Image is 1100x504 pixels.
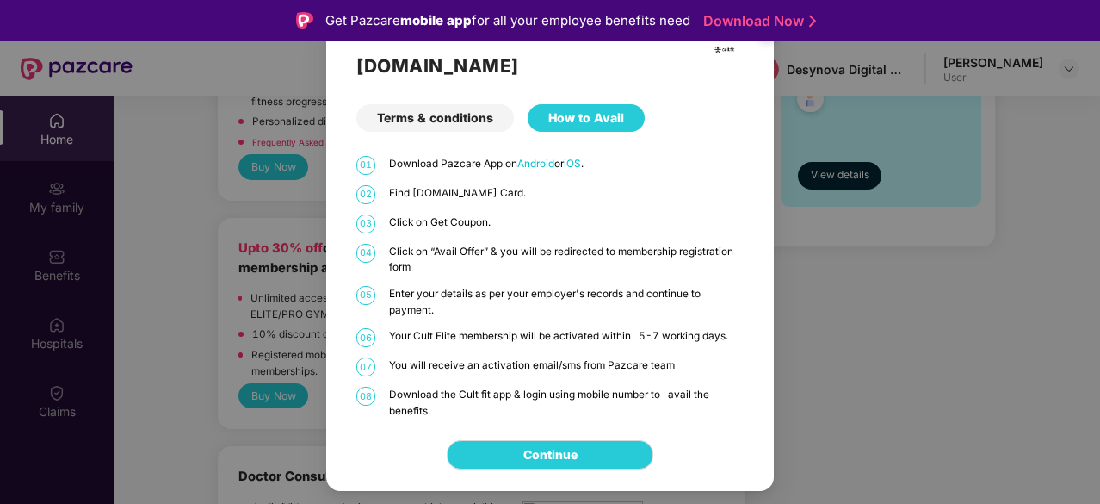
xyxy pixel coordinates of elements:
img: Stroke [809,12,816,30]
a: Download Now [703,12,811,30]
p: Find [DOMAIN_NAME] Card. [389,185,744,202]
span: 02 [356,185,375,204]
p: Enter your details as per your employer's records and continue to payment. [389,286,744,318]
p: Your Cult Elite membership will be activated within 5-7 working days. [389,328,744,345]
h2: [DOMAIN_NAME] [356,52,744,80]
div: How to Avail [528,104,645,132]
a: Continue [523,445,578,464]
p: You will receive an activation email/sms from Pazcare team [389,358,744,374]
span: 05 [356,286,375,305]
a: iOS [564,158,581,170]
span: 03 [356,215,375,233]
img: Logo [296,12,313,29]
div: Get Pazcare for all your employee benefits need [325,10,690,31]
p: Download Pazcare App on or . [389,156,744,172]
a: Android [517,158,554,170]
img: cult.png [714,39,735,60]
p: Click on Get Coupon. [389,215,744,231]
strong: mobile app [400,12,472,28]
span: 01 [356,156,375,175]
span: 08 [356,387,375,406]
p: Download the Cult fit app & login using mobile number to avail the benefits. [389,387,744,419]
span: 07 [356,358,375,376]
div: Terms & conditions [356,104,514,132]
p: Click on “Avail Offer” & you will be redirected to membership registration form [389,244,744,276]
span: 04 [356,244,375,263]
button: Continue [447,440,653,470]
button: Close [744,5,790,52]
span: 06 [356,328,375,347]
